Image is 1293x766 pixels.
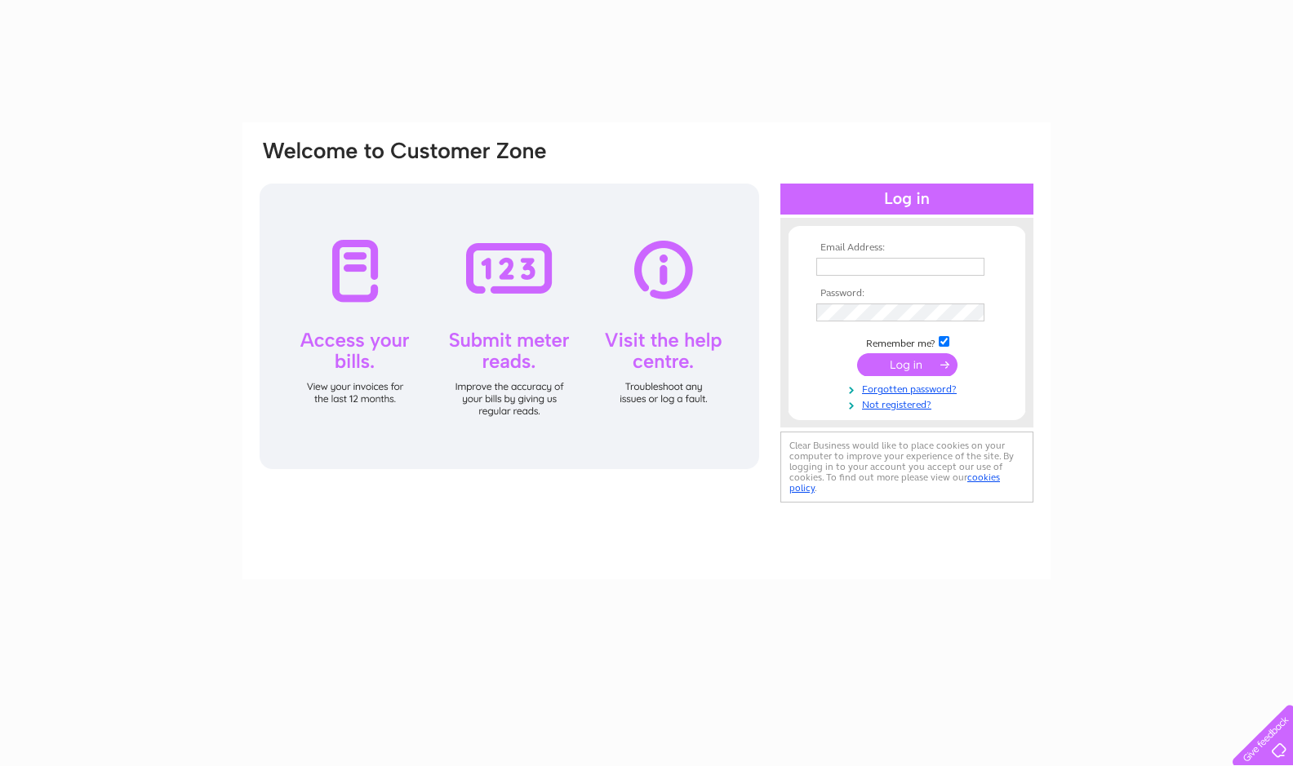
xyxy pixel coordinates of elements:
[812,242,1002,254] th: Email Address:
[816,396,1002,411] a: Not registered?
[816,380,1002,396] a: Forgotten password?
[812,334,1002,350] td: Remember me?
[780,432,1033,503] div: Clear Business would like to place cookies on your computer to improve your experience of the sit...
[857,353,958,376] input: Submit
[789,472,1000,494] a: cookies policy
[812,288,1002,299] th: Password:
